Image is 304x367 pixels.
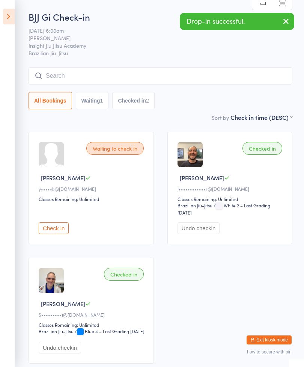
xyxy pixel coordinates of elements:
[180,174,224,182] span: [PERSON_NAME]
[112,92,155,109] button: Checked in2
[39,268,64,293] img: image1722046641.png
[39,342,81,353] button: Undo checkin
[178,186,285,192] div: j••••••••••••r@[DOMAIN_NAME]
[29,27,281,34] span: [DATE] 6:00am
[41,300,85,308] span: [PERSON_NAME]
[86,142,144,155] div: Waiting to check in
[76,92,109,109] button: Waiting1
[178,202,212,208] div: Brazilian Jiu-Jitsu
[29,11,292,23] h2: BJJ Gi Check-in
[178,196,285,202] div: Classes Remaining: Unlimited
[29,42,281,49] span: Insight Jiu Jitsu Academy
[146,98,149,104] div: 2
[39,222,69,234] button: Check in
[100,98,103,104] div: 1
[178,222,220,234] button: Undo checkin
[212,114,229,121] label: Sort by
[247,335,292,344] button: Exit kiosk mode
[39,196,146,202] div: Classes Remaining: Unlimited
[178,142,203,167] img: image1729454207.png
[230,113,292,121] div: Check in time (DESC)
[29,34,281,42] span: [PERSON_NAME]
[180,13,294,30] div: Drop-in successful.
[29,92,72,109] button: All Bookings
[39,322,146,328] div: Classes Remaining: Unlimited
[242,142,282,155] div: Checked in
[247,349,292,355] button: how to secure with pin
[39,186,146,192] div: y•••••k@[DOMAIN_NAME]
[41,174,85,182] span: [PERSON_NAME]
[39,328,74,334] div: Brazilian Jiu-Jitsu
[104,268,144,281] div: Checked in
[75,328,144,334] span: / Blue 4 – Last Grading [DATE]
[29,49,292,57] span: Brazilian Jiu-Jitsu
[39,311,146,318] div: S•••••••••1@[DOMAIN_NAME]
[29,67,292,85] input: Search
